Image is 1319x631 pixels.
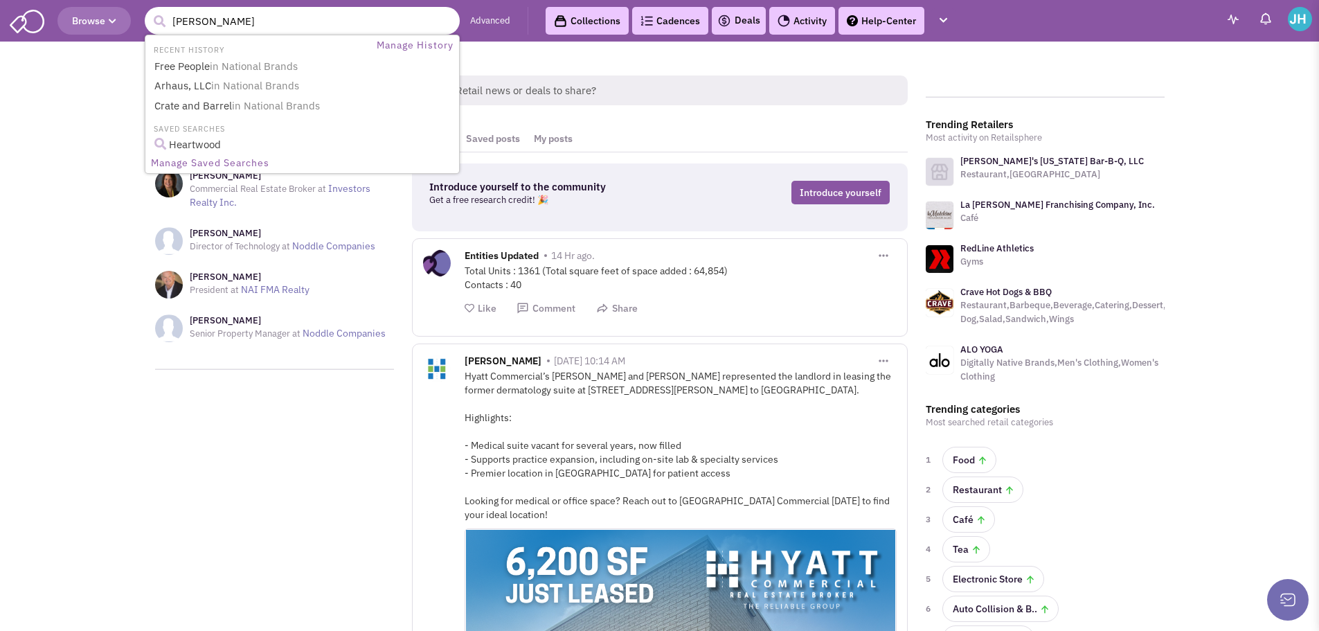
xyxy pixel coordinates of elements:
button: Share [596,302,638,315]
span: Director of Technology at [190,240,290,252]
button: Comment [517,302,575,315]
h3: Trending Retailers [926,118,1165,131]
p: Most searched retail categories [926,416,1165,429]
span: President at [190,284,239,296]
a: Restaurant [942,477,1023,503]
p: Most activity on Retailsphere [926,131,1165,145]
span: 4 [926,542,934,556]
span: Senior Property Manager at [190,328,300,339]
img: icon-retailer-placeholder.png [926,158,953,186]
div: Total Units : 1361 (Total square feet of space added : 64,854) Contacts : 40 [465,264,897,292]
img: Jami Heidemann [1288,7,1312,31]
span: [DATE] 10:14 AM [554,355,625,367]
a: Tea [942,536,990,562]
a: Noddle Companies [303,327,386,339]
p: Restaurant,[GEOGRAPHIC_DATA] [960,168,1144,181]
h3: [PERSON_NAME] [190,170,394,182]
li: RECENT HISTORY [147,42,228,56]
img: Activity.png [778,15,790,27]
img: Cadences_logo.png [640,16,653,26]
a: RedLine Athletics [960,242,1034,254]
a: Café [942,506,995,533]
input: Search [145,7,460,35]
span: Browse [72,15,116,27]
a: Cadences [632,7,708,35]
button: Browse [57,7,131,35]
a: Free Peoplein National Brands [150,57,457,76]
span: Commercial Real Estate Broker at [190,183,326,195]
a: ALO YOGA [960,344,1003,355]
h3: [PERSON_NAME] [190,227,375,240]
a: La [PERSON_NAME] Franchising Company, Inc. [960,199,1155,211]
img: icon-collection-lavender-black.svg [554,15,567,28]
span: Entities Updated [465,249,539,265]
img: SmartAdmin [10,7,44,33]
a: Crate and Barrelin National Brands [150,97,457,116]
img: NoImageAvailable1.jpg [155,227,183,255]
span: Retail news or deals to share? [445,75,908,105]
a: My posts [527,126,580,152]
span: in National Brands [210,60,298,73]
a: Collections [546,7,629,35]
img: icon-deals.svg [717,12,731,29]
a: Heartwood [150,136,457,154]
img: NoImageAvailable1.jpg [155,314,183,342]
img: www.aloyoga.com [926,346,953,374]
h3: [PERSON_NAME] [190,314,386,327]
p: Get a free research credit! 🎉 [429,193,691,207]
span: Like [478,302,496,314]
div: Hyatt Commercial’s [PERSON_NAME] and [PERSON_NAME] represented the landlord in leasing the former... [465,369,897,522]
p: Café [960,211,1155,225]
a: Deals [717,12,760,29]
span: 5 [926,572,934,586]
span: [PERSON_NAME] [465,355,541,371]
p: Digitally Native Brands,Men's Clothing,Women's Clothing [960,356,1165,384]
span: 6 [926,602,934,616]
a: NAI FMA Realty [241,283,309,296]
p: Restaurant,Barbeque,Beverage,Catering,Dessert,Hot Dog,Salad,Sandwich,Wings [960,299,1181,326]
a: Manage Saved Searches [147,154,458,172]
span: 2 [926,483,934,497]
span: 1 [926,453,934,467]
a: Auto Collision & B.. [942,596,1059,622]
a: Arhaus, LLCin National Brands [150,77,457,96]
button: Like [465,302,496,315]
h3: [PERSON_NAME] [190,271,309,283]
span: 3 [926,513,934,526]
a: Electronic Store [942,566,1044,592]
a: Food [942,447,996,473]
a: Investors Realty Inc. [190,182,370,208]
a: Introduce yourself [791,181,890,204]
a: Noddle Companies [292,240,375,252]
span: 14 Hr ago. [551,249,595,262]
a: Activity [769,7,835,35]
a: Crave Hot Dogs & BBQ [960,286,1052,298]
h3: Introduce yourself to the community [429,181,691,193]
span: in National Brands [232,99,320,112]
a: [PERSON_NAME]'s [US_STATE] Bar-B-Q, LLC [960,155,1144,167]
a: Manage History [373,37,458,54]
a: Advanced [470,15,510,28]
a: Saved posts [459,126,527,152]
li: SAVED SEARCHES [147,121,458,135]
h3: Trending categories [926,403,1165,416]
p: Gyms [960,255,1034,269]
a: Help-Center [838,7,924,35]
span: in National Brands [211,79,299,92]
img: help.png [847,15,858,26]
